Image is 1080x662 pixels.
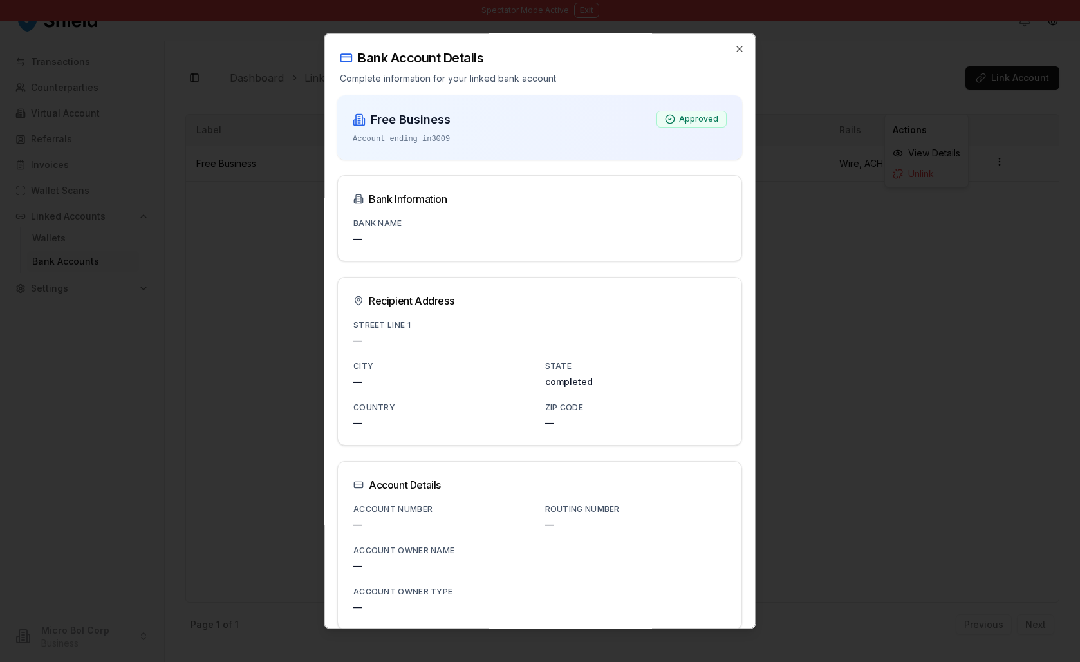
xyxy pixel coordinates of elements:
[353,293,726,308] div: Recipient Address
[545,361,572,371] label: State
[353,518,535,531] p: —
[353,191,726,207] div: Bank Information
[353,218,402,228] label: Bank Name
[353,504,433,514] label: Account Number
[353,601,726,614] p: —
[353,134,451,144] p: Account ending in 3009
[353,320,411,330] label: Street Line 1
[353,417,535,430] p: —
[545,417,727,430] p: —
[353,232,726,245] p: —
[353,402,395,412] label: Country
[545,518,727,531] p: —
[353,334,726,347] p: —
[340,72,740,85] p: Complete information for your linked bank account
[545,402,583,412] label: Zip Code
[353,560,726,572] p: —
[371,111,451,129] h3: Free Business
[353,361,373,371] label: City
[657,111,727,128] div: Approved
[545,375,727,388] p: completed
[545,504,620,514] label: Routing Number
[340,49,740,67] h2: Bank Account Details
[353,587,452,596] label: Account Owner Type
[353,477,726,493] div: Account Details
[353,375,535,388] p: —
[353,545,454,555] label: Account Owner Name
